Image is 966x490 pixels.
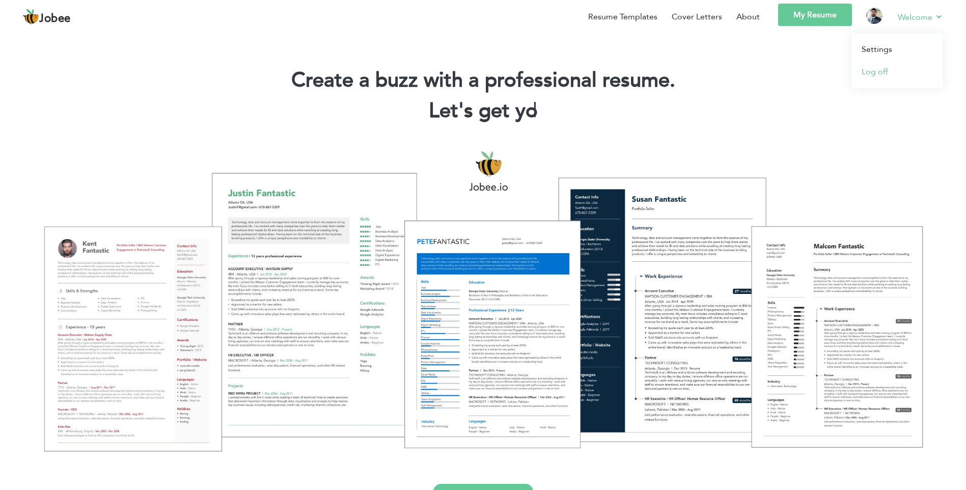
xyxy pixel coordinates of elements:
[672,11,722,23] a: Cover Letters
[898,11,943,23] a: Welcome
[851,38,943,61] a: Settings
[479,97,538,125] span: get yo
[778,4,852,26] a: My Resume
[23,9,39,25] img: jobee.io
[736,11,760,23] a: About
[851,61,943,83] a: Log off
[23,9,71,25] a: Jobee
[533,97,537,125] span: |
[866,8,882,24] img: Profile Img
[15,98,951,124] h2: Let's
[588,11,657,23] a: Resume Templates
[39,13,71,24] span: Jobee
[15,67,951,94] h1: Create a buzz with a professional resume.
